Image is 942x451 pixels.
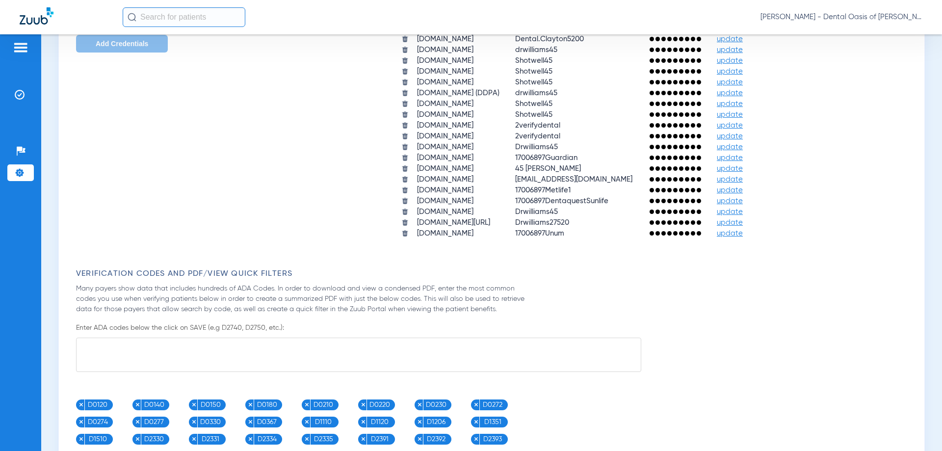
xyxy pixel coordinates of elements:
[367,399,392,410] span: D0220
[85,399,110,410] span: D0120
[410,34,507,44] td: [DOMAIN_NAME]
[361,402,366,407] img: x.svg
[401,35,409,43] img: trash.svg
[423,417,449,427] span: D1206
[410,88,507,98] td: [DOMAIN_NAME] (DDPA)
[410,67,507,77] td: [DOMAIN_NAME]
[401,165,409,172] img: trash.svg
[254,434,280,445] span: D2334
[401,219,409,226] img: trash.svg
[367,417,392,427] span: D1120
[515,68,552,75] span: Shotwell45
[473,419,479,424] img: x.svg
[417,419,422,424] img: x.svg
[401,230,409,237] img: trash.svg
[515,89,557,97] span: drwilliams45
[410,229,507,239] td: [DOMAIN_NAME]
[717,208,743,215] span: update
[515,100,552,107] span: Shotwell45
[717,230,743,237] span: update
[123,7,245,27] input: Search for patients
[515,176,632,183] span: [EMAIL_ADDRESS][DOMAIN_NAME]
[410,196,507,206] td: [DOMAIN_NAME]
[311,417,336,427] span: D1110
[304,419,310,424] img: x.svg
[893,404,942,451] div: Chat Widget
[480,434,505,445] span: D2393
[361,419,366,424] img: x.svg
[198,399,223,410] span: D0150
[401,176,409,183] img: trash.svg
[515,197,608,205] span: 17006897DentaquestSunlife
[410,45,507,55] td: [DOMAIN_NAME]
[311,434,336,445] span: D2335
[717,68,743,75] span: update
[515,219,569,226] span: Drwilliams27520
[410,218,507,228] td: [DOMAIN_NAME][URL]
[417,436,422,442] img: x.svg
[401,122,409,129] img: trash.svg
[367,434,392,445] span: D2391
[423,399,449,410] span: D0230
[76,323,912,333] p: Enter ADA codes below the click on SAVE (e.g D2740, D2750, etc.):
[717,133,743,140] span: update
[410,186,507,195] td: [DOMAIN_NAME]
[410,142,507,152] td: [DOMAIN_NAME]
[410,175,507,185] td: [DOMAIN_NAME]
[401,68,409,75] img: trash.svg
[717,46,743,53] span: update
[717,100,743,107] span: update
[401,57,409,64] img: trash.svg
[141,399,167,410] span: D0140
[717,35,743,43] span: update
[515,57,552,64] span: Shotwell45
[515,35,584,43] span: Dental.Clayton5200
[410,132,507,141] td: [DOMAIN_NAME]
[480,399,505,410] span: D0272
[401,79,409,86] img: trash.svg
[410,56,507,66] td: [DOMAIN_NAME]
[760,12,922,22] span: [PERSON_NAME] - Dental Oasis of [PERSON_NAME]
[515,186,571,194] span: 17006897Metlife1
[198,417,223,427] span: D0330
[248,436,253,442] img: x.svg
[311,399,336,410] span: D0210
[85,417,110,427] span: D0274
[717,176,743,183] span: update
[401,197,409,205] img: trash.svg
[141,417,167,427] span: D0277
[717,57,743,64] span: update
[401,186,409,194] img: trash.svg
[254,399,280,410] span: D0180
[401,133,409,140] img: trash.svg
[20,7,53,25] img: Zuub Logo
[248,402,253,407] img: x.svg
[473,436,479,442] img: x.svg
[410,121,507,131] td: [DOMAIN_NAME]
[254,417,280,427] span: D0367
[515,143,558,151] span: Drwilliams45
[128,13,136,22] img: Search Icon
[515,122,560,129] span: 2verifydental
[515,154,577,161] span: 17006897Guardian
[361,436,366,442] img: x.svg
[304,402,310,407] img: x.svg
[248,419,253,424] img: x.svg
[410,164,507,174] td: [DOMAIN_NAME]
[78,419,84,424] img: x.svg
[401,154,409,161] img: trash.svg
[141,434,167,445] span: D2330
[410,110,507,120] td: [DOMAIN_NAME]
[515,208,558,215] span: Drwilliams45
[76,269,912,279] h3: Verification Codes and PDF/View Quick Filters
[76,35,168,53] button: Add Credentials
[717,79,743,86] span: update
[423,434,449,445] span: D2392
[191,436,197,442] img: x.svg
[515,46,557,53] span: drwilliams45
[473,402,479,407] img: x.svg
[401,143,409,151] img: trash.svg
[480,417,505,427] span: D1351
[717,143,743,151] span: update
[410,207,507,217] td: [DOMAIN_NAME]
